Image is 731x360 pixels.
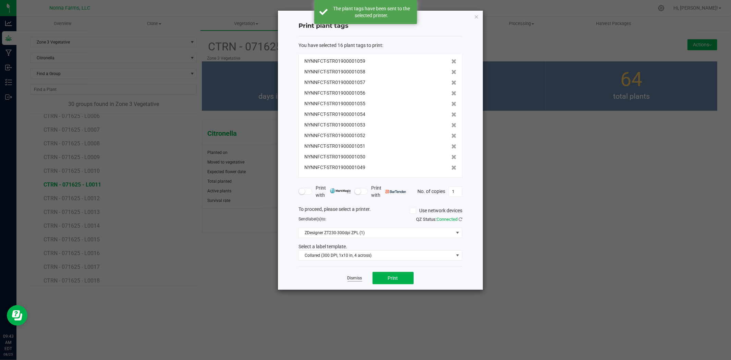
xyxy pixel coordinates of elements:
[331,5,412,19] div: The plant tags have been sent to the selected printer.
[304,164,365,171] span: NYNNFCT-STR01900001049
[299,22,462,31] h4: Print plant tags
[7,305,27,326] iframe: Resource center
[373,272,414,284] button: Print
[304,121,365,129] span: NYNNFCT-STR01900001053
[348,275,362,281] a: Dismiss
[386,190,406,193] img: bartender.png
[299,43,382,48] span: You have selected 16 plant tags to print
[308,217,321,221] span: label(s)
[293,206,467,216] div: To proceed, please select a printer.
[304,68,365,75] span: NYNNFCT-STR01900001058
[304,58,365,65] span: NYNNFCT-STR01900001059
[299,217,326,221] span: Send to:
[304,132,365,139] span: NYNNFCT-STR01900001052
[293,243,467,250] div: Select a label template.
[304,89,365,97] span: NYNNFCT-STR01900001056
[417,188,445,194] span: No. of copies
[304,143,365,150] span: NYNNFCT-STR01900001051
[304,153,365,160] span: NYNNFCT-STR01900001050
[437,217,458,222] span: Connected
[410,207,462,214] label: Use network devices
[299,228,453,238] span: ZDesigner ZT230-300dpi ZPL (1)
[316,184,351,199] span: Print with
[299,251,453,260] span: Collared (300 DPI, 1x10 in, 4 across)
[388,275,398,281] span: Print
[304,111,365,118] span: NYNNFCT-STR01900001054
[371,184,406,199] span: Print with
[416,217,462,222] span: QZ Status:
[299,42,462,49] div: :
[330,188,351,193] img: mark_magic_cybra.png
[304,100,365,107] span: NYNNFCT-STR01900001055
[304,79,365,86] span: NYNNFCT-STR01900001057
